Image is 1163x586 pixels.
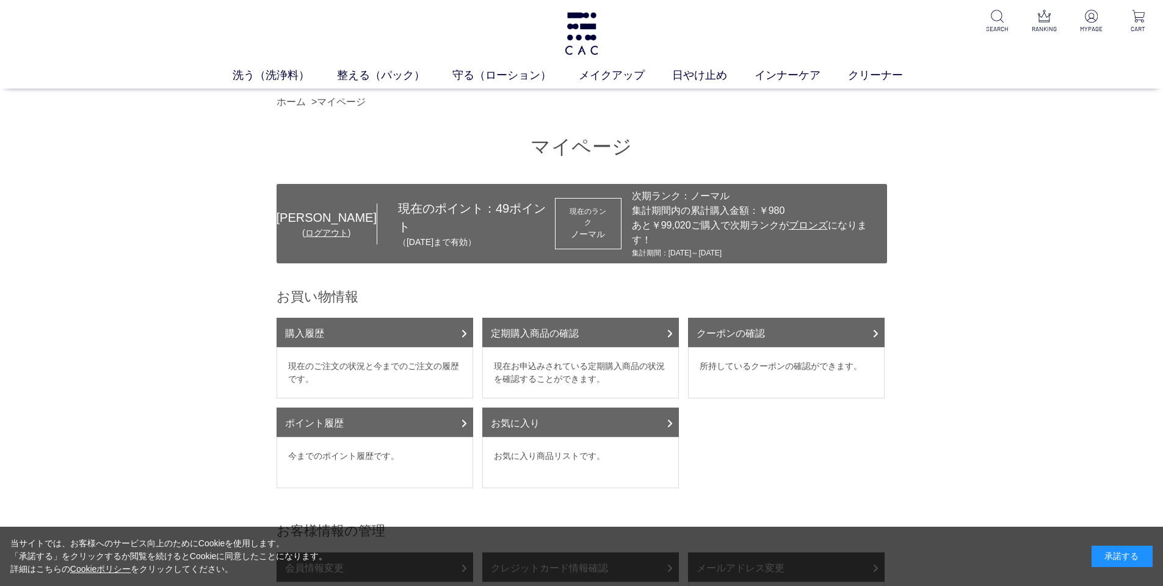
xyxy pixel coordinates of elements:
[632,218,881,247] div: あと￥99,020ご購入で次期ランクが になります！
[277,408,473,437] a: ポイント履歴
[1123,24,1153,34] p: CART
[277,134,887,160] h1: マイページ
[277,208,377,227] div: [PERSON_NAME]
[1029,10,1059,34] a: RANKING
[277,227,377,240] div: ( )
[277,522,887,540] h2: お客様情報の管理
[311,95,369,109] li: >
[377,199,555,249] div: 現在のポイント： ポイント
[482,408,679,437] a: お気に入り
[317,97,366,107] a: マイページ
[688,347,885,398] dd: 所持しているクーポンの確認ができます。
[789,220,828,230] span: ブロンズ
[305,228,348,238] a: ログアウト
[482,437,679,488] dd: お気に入り商品リストです。
[233,67,337,84] a: 洗う（洗浄料）
[982,24,1012,34] p: SEARCH
[1092,546,1153,567] div: 承諾する
[482,347,679,398] dd: 現在お申込みされている定期購入商品の状況を確認することができます。
[277,288,887,306] h2: お買い物情報
[567,206,609,228] dt: 現在のランク
[632,247,881,258] div: 集計期間：[DATE]～[DATE]
[1123,10,1153,34] a: CART
[755,67,848,84] a: インナーケア
[398,236,555,249] p: （[DATE]まで有効）
[277,97,306,107] a: ホーム
[337,67,452,84] a: 整える（パック）
[982,10,1012,34] a: SEARCH
[1029,24,1059,34] p: RANKING
[632,189,881,203] div: 次期ランク：ノーマル
[70,564,131,574] a: Cookieポリシー
[1076,24,1106,34] p: MYPAGE
[496,202,509,215] span: 49
[563,12,600,55] img: logo
[688,318,885,347] a: クーポンの確認
[277,347,473,398] dd: 現在のご注文の状況と今までのご注文の履歴です。
[277,437,473,488] dd: 今までのポイント履歴です。
[672,67,755,84] a: 日やけ止め
[10,537,328,576] div: 当サイトでは、お客様へのサービス向上のためにCookieを使用します。 「承諾する」をクリックするか閲覧を続けるとCookieに同意したことになります。 詳細はこちらの をクリックしてください。
[1076,10,1106,34] a: MYPAGE
[567,228,609,241] div: ノーマル
[579,67,672,84] a: メイクアップ
[848,67,930,84] a: クリーナー
[632,203,881,218] div: 集計期間内の累計購入金額：￥980
[452,67,579,84] a: 守る（ローション）
[482,318,679,347] a: 定期購入商品の確認
[277,318,473,347] a: 購入履歴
